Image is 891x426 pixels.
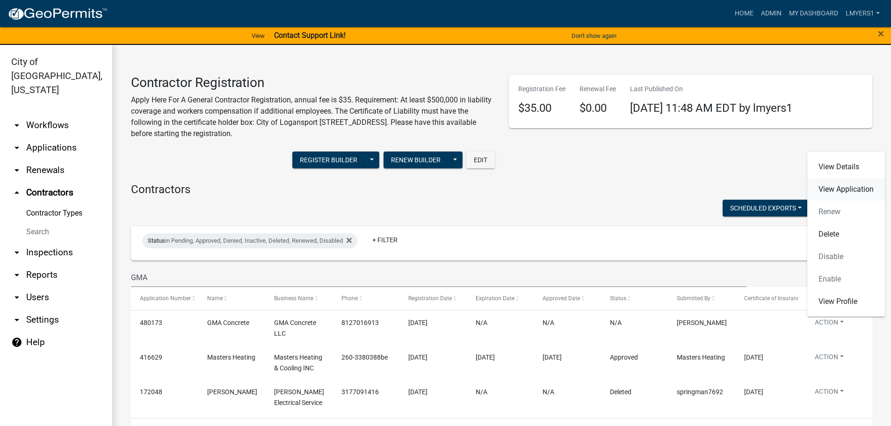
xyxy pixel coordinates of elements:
[148,237,165,244] span: Status
[601,287,668,310] datatable-header-cell: Status
[140,295,191,302] span: Application Number
[207,295,223,302] span: Name
[274,388,324,406] span: Springman Electrical Service
[207,319,249,326] span: GMA Concrete
[408,388,427,396] span: 09/15/2023
[207,388,257,396] span: Mark Springman
[274,31,346,40] strong: Contact Support Link!
[131,75,495,91] h3: Contractor Registration
[365,231,405,248] a: + Filter
[140,388,162,396] span: 172048
[11,337,22,348] i: help
[292,152,365,168] button: Register Builder
[744,388,763,396] span: 06/05/2024
[11,142,22,153] i: arrow_drop_down
[568,28,620,43] button: Don't show again
[11,269,22,281] i: arrow_drop_down
[878,27,884,40] span: ×
[677,319,727,326] span: Greg Aulbach
[731,5,757,22] a: Home
[735,287,798,310] datatable-header-cell: Certificate of Insurance Expiration
[274,295,313,302] span: Business Name
[518,84,565,94] p: Registration Fee
[842,5,884,22] a: lmyers1
[580,84,616,94] p: Renewal Fee
[630,101,792,115] span: [DATE] 11:48 AM EDT by lmyers1
[518,101,565,115] h4: $35.00
[807,352,851,366] button: Action
[467,287,534,310] datatable-header-cell: Expiration Date
[248,28,268,43] a: View
[408,354,427,361] span: 05/06/2025
[408,295,452,302] span: Registration Date
[807,156,885,178] a: View Details
[131,268,746,287] input: Search for contractors
[807,290,885,313] a: View Profile
[476,388,487,396] span: N/A
[11,120,22,131] i: arrow_drop_down
[723,200,809,217] button: Scheduled Exports
[341,354,388,361] span: 260-3380388be
[476,354,495,361] span: 03/31/2026
[384,152,448,168] button: Renew Builder
[677,388,723,396] span: springman7692
[341,295,358,302] span: Phone
[744,295,830,302] span: Certificate of Insurance Expiration
[333,287,400,310] datatable-header-cell: Phone
[142,233,357,248] div: in Pending, Approved, Denied, Inactive, Deleted, Renewed, Disabled
[807,318,851,331] button: Action
[466,152,495,168] button: Edit
[11,292,22,303] i: arrow_drop_down
[580,101,616,115] h4: $0.00
[630,84,792,94] p: Last Published On
[11,165,22,176] i: arrow_drop_down
[785,5,842,22] a: My Dashboard
[807,223,885,245] a: Delete
[668,287,735,310] datatable-header-cell: Submitted By
[543,319,554,326] span: N/A
[198,287,266,310] datatable-header-cell: Name
[341,388,379,396] span: 3177091416
[207,354,255,361] span: Masters Heating
[543,388,554,396] span: N/A
[140,354,162,361] span: 416629
[677,354,725,361] span: Masters Heating
[610,354,638,361] span: Approved
[341,319,379,326] span: 8127016913
[807,152,885,317] div: Action
[274,354,322,372] span: Masters Heating & Cooling INC
[11,187,22,198] i: arrow_drop_up
[399,287,467,310] datatable-header-cell: Registration Date
[543,354,562,361] span: 05/07/2025
[807,387,851,400] button: Action
[131,94,495,139] p: Apply Here For A General Contractor Registration, annual fee is $35. Requirement: At least $500,0...
[798,287,866,310] datatable-header-cell: Actions
[476,319,487,326] span: N/A
[610,319,622,326] span: N/A
[543,295,580,302] span: Approved Date
[610,295,626,302] span: Status
[744,354,763,361] span: 03/31/2026
[408,319,427,326] span: 09/18/2025
[11,314,22,325] i: arrow_drop_down
[131,183,872,196] h4: Contractors
[757,5,785,22] a: Admin
[610,388,631,396] span: Deleted
[265,287,333,310] datatable-header-cell: Business Name
[476,295,514,302] span: Expiration Date
[274,319,316,337] span: GMA Concrete LLC
[878,28,884,39] button: Close
[807,178,885,201] a: View Application
[131,287,198,310] datatable-header-cell: Application Number
[677,295,710,302] span: Submitted By
[11,247,22,258] i: arrow_drop_down
[140,319,162,326] span: 480173
[534,287,601,310] datatable-header-cell: Approved Date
